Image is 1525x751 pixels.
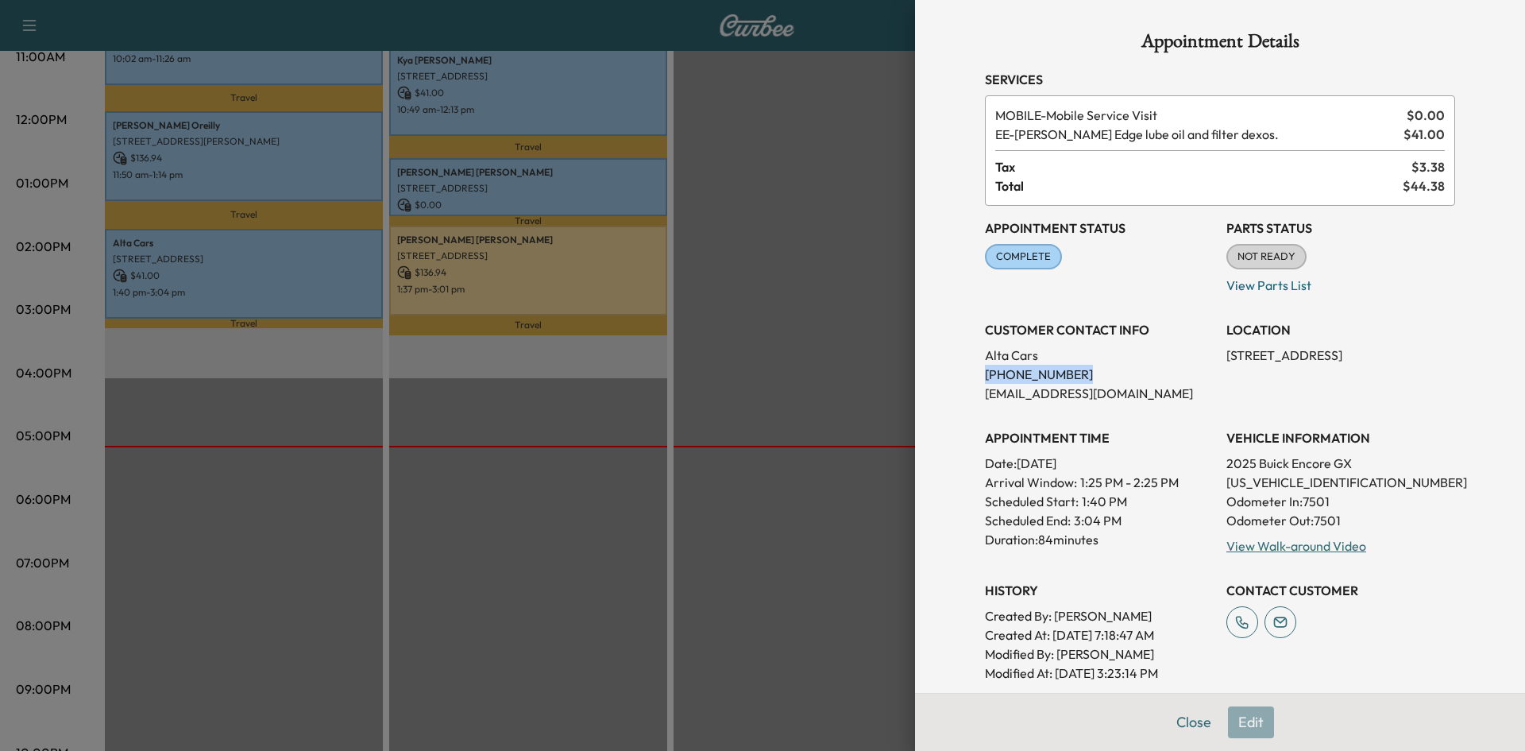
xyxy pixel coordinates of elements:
[1226,511,1455,530] p: Odometer Out: 7501
[1226,454,1455,473] p: 2025 Buick Encore GX
[985,511,1071,530] p: Scheduled End:
[985,606,1214,625] p: Created By : [PERSON_NAME]
[1082,492,1127,511] p: 1:40 PM
[1226,492,1455,511] p: Odometer In: 7501
[995,125,1397,144] span: Ewing Edge lube oil and filter dexos.
[1226,581,1455,600] h3: CONTACT CUSTOMER
[985,320,1214,339] h3: CUSTOMER CONTACT INFO
[1226,346,1455,365] p: [STREET_ADDRESS]
[985,492,1079,511] p: Scheduled Start:
[985,454,1214,473] p: Date: [DATE]
[1407,106,1445,125] span: $ 0.00
[1226,219,1455,238] h3: Parts Status
[985,346,1214,365] p: Alta Cars
[985,645,1214,664] p: Modified By : [PERSON_NAME]
[985,428,1214,447] h3: APPOINTMENT TIME
[985,365,1214,384] p: [PHONE_NUMBER]
[985,32,1455,57] h1: Appointment Details
[986,249,1060,265] span: COMPLETE
[1226,538,1366,554] a: View Walk-around Video
[995,157,1411,176] span: Tax
[1226,320,1455,339] h3: LOCATION
[985,473,1214,492] p: Arrival Window:
[1226,473,1455,492] p: [US_VEHICLE_IDENTIFICATION_NUMBER]
[1226,428,1455,447] h3: VEHICLE INFORMATION
[985,581,1214,600] h3: History
[985,625,1214,645] p: Created At : [DATE] 7:18:47 AM
[1403,176,1445,195] span: $ 44.38
[985,219,1214,238] h3: Appointment Status
[1228,249,1305,265] span: NOT READY
[985,530,1214,549] p: Duration: 84 minutes
[995,176,1403,195] span: Total
[1403,125,1445,144] span: $ 41.00
[985,384,1214,403] p: [EMAIL_ADDRESS][DOMAIN_NAME]
[1226,269,1455,295] p: View Parts List
[985,664,1214,683] p: Modified At : [DATE] 3:23:14 PM
[1080,473,1179,492] span: 1:25 PM - 2:25 PM
[1074,511,1122,530] p: 3:04 PM
[985,70,1455,89] h3: Services
[995,106,1400,125] span: Mobile Service Visit
[1166,706,1222,738] button: Close
[1411,157,1445,176] span: $ 3.38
